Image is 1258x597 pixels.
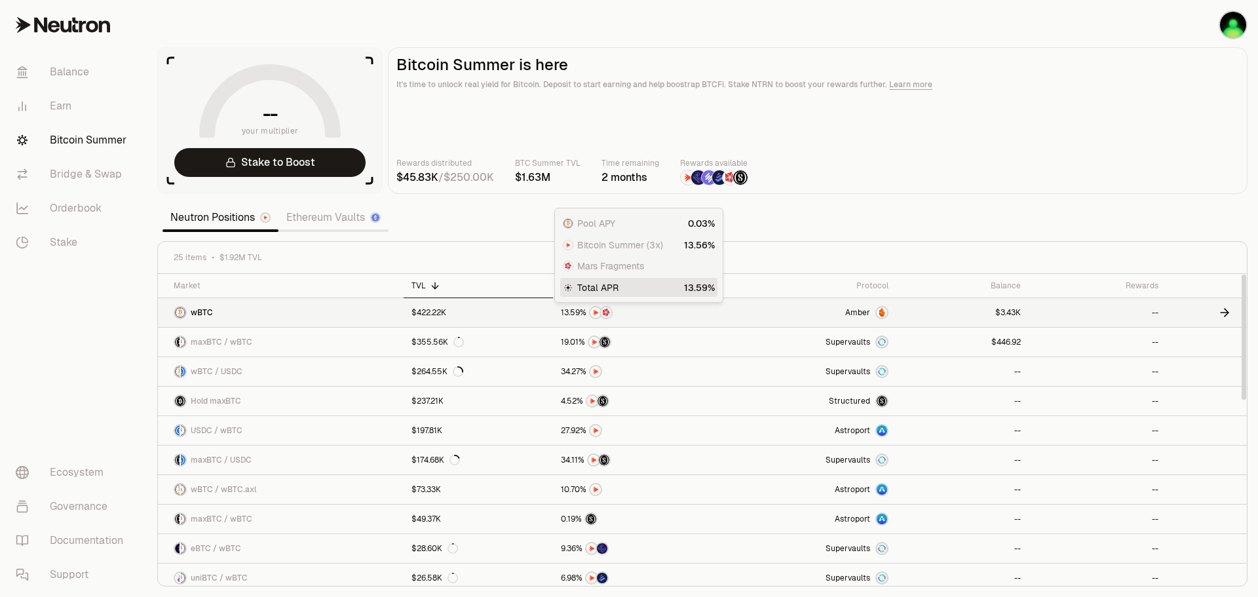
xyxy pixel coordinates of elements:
[724,357,896,386] a: SupervaultsSupervaults
[553,416,724,445] a: NTRN
[724,328,896,356] a: SupervaultsSupervaults
[561,453,716,467] button: NTRNStructured Points
[553,534,724,563] a: NTRNEtherFi Points
[372,214,379,221] img: Ethereum Logo
[586,573,597,583] img: NTRN
[553,298,724,327] a: NTRNMars Fragments
[181,573,185,583] img: wBTC Logo
[181,543,185,554] img: wBTC Logo
[404,446,553,474] a: $174.68K
[158,475,404,504] a: wBTC LogowBTC.axl LogowBTC / wBTC.axl
[826,543,870,554] span: Supervaults
[1029,446,1166,474] a: --
[175,425,180,436] img: USDC Logo
[712,170,727,185] img: Bedrock Diamonds
[175,337,180,347] img: maxBTC Logo
[680,157,748,170] p: Rewards available
[5,55,142,89] a: Balance
[5,490,142,524] a: Governance
[845,307,870,318] span: Amber
[5,157,142,191] a: Bridge & Swap
[175,573,180,583] img: uniBTC Logo
[835,514,870,524] span: Astroport
[724,534,896,563] a: SupervaultsSupervaults
[158,534,404,563] a: eBTC LogowBTC LogoeBTC / wBTC
[563,219,573,228] img: wBTC Logo
[561,542,716,555] button: NTRNEtherFi Points
[598,396,608,406] img: Structured Points
[599,455,609,465] img: Structured Points
[411,307,446,318] div: $422.22K
[561,512,716,526] button: Structured Points
[724,505,896,533] a: Astroport
[561,306,716,319] button: NTRNMars Fragments
[181,337,185,347] img: wBTC Logo
[561,395,716,408] button: NTRNStructured Points
[181,425,185,436] img: wBTC Logo
[411,337,464,347] div: $355.56K
[563,261,573,271] img: Mars Fragments
[191,514,252,524] span: maxBTC / wBTC
[158,446,404,474] a: maxBTC LogoUSDC LogomaxBTC / USDC
[404,564,553,592] a: $26.58K
[826,366,870,377] span: Supervaults
[826,337,870,347] span: Supervaults
[835,425,870,436] span: Astroport
[896,357,1029,386] a: --
[404,328,553,356] a: $355.56K
[175,307,185,318] img: wBTC Logo
[577,239,663,252] span: Bitcoin Summer (3x)
[896,387,1029,415] a: --
[5,123,142,157] a: Bitcoin Summer
[404,475,553,504] a: $73.33K
[158,564,404,592] a: uniBTC LogowBTC LogouniBTC / wBTC
[561,424,716,437] button: NTRN
[553,328,724,356] a: NTRNStructured Points
[553,564,724,592] a: NTRNBedrock Diamonds
[174,280,396,291] div: Market
[411,543,458,554] div: $28.60K
[158,298,404,327] a: wBTC LogowBTC
[1037,280,1158,291] div: Rewards
[826,455,870,465] span: Supervaults
[5,558,142,592] a: Support
[396,157,494,170] p: Rewards distributed
[5,191,142,225] a: Orderbook
[587,396,598,406] img: NTRN
[242,125,299,138] span: your multiplier
[5,524,142,558] a: Documentation
[396,78,1239,91] p: It's time to unlock real yield for Bitcoin. Deposit to start earning and help boostrap BTCFi. Sta...
[553,357,724,386] a: NTRN
[600,337,610,347] img: Structured Points
[896,475,1029,504] a: --
[723,170,737,185] img: Mars Fragments
[702,170,716,185] img: Solv Points
[175,366,180,377] img: wBTC Logo
[175,514,180,524] img: maxBTC Logo
[877,573,887,583] img: Supervaults
[411,425,442,436] div: $197.81K
[877,396,887,406] img: maxBTC
[411,484,441,495] div: $73.33K
[561,483,716,496] button: NTRN
[577,217,615,230] span: Pool APY
[1029,534,1166,563] a: --
[601,170,659,185] div: 2 months
[877,366,887,377] img: Supervaults
[158,416,404,445] a: USDC LogowBTC LogoUSDC / wBTC
[826,573,870,583] span: Supervaults
[1220,12,1246,38] img: Ledger
[586,543,597,554] img: NTRN
[411,573,458,583] div: $26.58K
[563,241,573,250] img: NTRN
[175,455,180,465] img: maxBTC Logo
[561,336,716,349] button: NTRNStructured Points
[1029,357,1166,386] a: --
[175,396,185,406] img: maxBTC Logo
[158,387,404,415] a: maxBTC LogoHold maxBTC
[590,366,601,377] img: NTRN
[1029,328,1166,356] a: --
[589,337,600,347] img: NTRN
[1029,505,1166,533] a: --
[411,455,460,465] div: $174.68K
